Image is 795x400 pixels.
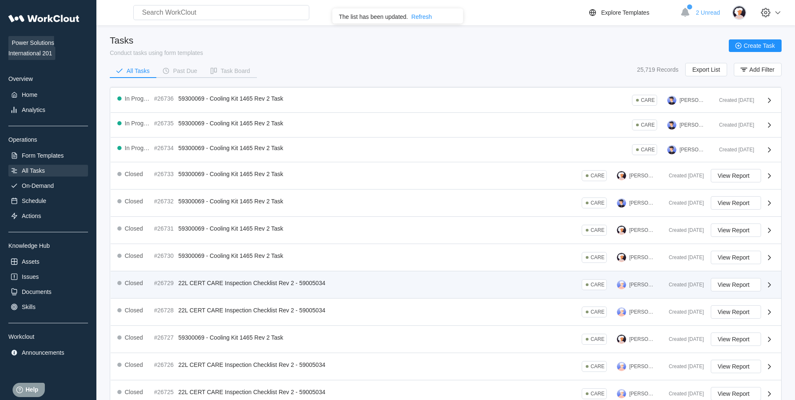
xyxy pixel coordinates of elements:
[125,307,143,314] div: Closed
[711,196,761,210] button: View Report
[110,35,203,46] div: Tasks
[154,198,175,205] div: #26732
[154,145,175,151] div: #26734
[154,120,175,127] div: #26735
[179,171,283,177] span: 59300069 - Cooling Kit 1465 Rev 2 Task
[111,113,781,138] a: In Progress#2673559300069 - Cooling Kit 1465 Rev 2 TaskCARE[PERSON_NAME]Created [DATE]
[221,68,250,74] div: Task Board
[718,364,750,369] span: View Report
[617,198,626,208] img: user-5.png
[179,334,283,341] span: 59300069 - Cooling Kit 1465 Rev 2 Task
[125,389,143,395] div: Closed
[8,286,88,298] a: Documents
[712,97,754,103] div: Created [DATE]
[629,309,655,315] div: [PERSON_NAME]
[734,63,782,76] button: Add Filter
[125,120,151,127] div: In Progress
[179,225,283,232] span: 59300069 - Cooling Kit 1465 Rev 2 Task
[455,12,460,18] button: close
[712,147,754,153] div: Created [DATE]
[680,122,706,128] div: [PERSON_NAME]
[680,147,706,153] div: [PERSON_NAME]
[662,391,704,397] div: Created [DATE]
[662,200,704,206] div: Created [DATE]
[133,5,309,20] input: Search WorkClout
[617,226,626,235] img: user-4.png
[588,8,676,18] a: Explore Templates
[590,282,604,288] div: CARE
[125,252,143,259] div: Closed
[110,49,203,56] div: Conduct tasks using form templates
[22,304,36,310] div: Skills
[617,335,626,344] img: user-4.png
[712,122,754,128] div: Created [DATE]
[711,305,761,319] button: View Report
[111,138,781,162] a: In Progress#2673459300069 - Cooling Kit 1465 Rev 2 TaskCARE[PERSON_NAME]Created [DATE]
[718,200,750,206] span: View Report
[711,360,761,373] button: View Report
[749,67,774,73] span: Add Filter
[154,95,175,102] div: #26736
[125,145,151,151] div: In Progress
[662,282,704,288] div: Created [DATE]
[173,68,197,74] div: Past Due
[125,198,143,205] div: Closed
[8,242,88,249] div: Knowledge Hub
[125,95,151,102] div: In Progress
[629,200,655,206] div: [PERSON_NAME]
[22,213,41,219] div: Actions
[590,364,604,369] div: CARE
[125,171,143,177] div: Closed
[718,391,750,397] span: View Report
[590,200,604,206] div: CARE
[692,67,720,73] span: Export List
[179,361,326,368] span: 22L CERT CARE Inspection Checklist Rev 2 - 59005034
[8,75,88,82] div: Overview
[8,271,88,283] a: Issues
[662,227,704,233] div: Created [DATE]
[696,9,720,16] span: 2 Unread
[629,282,655,288] div: [PERSON_NAME]
[629,336,655,342] div: [PERSON_NAME]
[179,389,326,395] span: 22L CERT CARE Inspection Checklist Rev 2 - 59005034
[8,89,88,101] a: Home
[154,334,175,341] div: #26727
[111,162,781,190] a: Closed#2673359300069 - Cooling Kit 1465 Rev 2 TaskCARE[PERSON_NAME]Created [DATE]View Report
[22,258,39,265] div: Assets
[662,336,704,342] div: Created [DATE]
[111,217,781,244] a: Closed#2673159300069 - Cooling Kit 1465 Rev 2 TaskCARE[PERSON_NAME]Created [DATE]View Report
[111,299,781,326] a: Closed#2672822L CERT CARE Inspection Checklist Rev 2 - 59005034CARE[PERSON_NAME]Created [DATE]Vie...
[629,255,655,260] div: [PERSON_NAME]
[154,171,175,177] div: #26733
[590,255,604,260] div: CARE
[8,301,88,313] a: Skills
[718,336,750,342] span: View Report
[125,334,143,341] div: Closed
[617,362,626,371] img: user-3.png
[641,147,655,153] div: CARE
[8,165,88,177] a: All Tasks
[204,65,257,77] button: Task Board
[154,307,175,314] div: #26728
[8,180,88,192] a: On-Demand
[617,253,626,262] img: user-4.png
[154,225,175,232] div: #26731
[590,309,604,315] div: CARE
[22,197,46,204] div: Schedule
[179,145,283,151] span: 59300069 - Cooling Kit 1465 Rev 2 Task
[617,171,626,180] img: user-4.png
[8,104,88,116] a: Analytics
[8,195,88,207] a: Schedule
[111,244,781,271] a: Closed#2673059300069 - Cooling Kit 1465 Rev 2 TaskCARE[PERSON_NAME]Created [DATE]View Report
[127,68,150,74] div: All Tasks
[732,5,746,20] img: user-4.png
[718,173,750,179] span: View Report
[711,332,761,346] button: View Report
[179,120,283,127] span: 59300069 - Cooling Kit 1465 Rev 2 Task
[111,271,781,299] a: Closed#2672922L CERT CARE Inspection Checklist Rev 2 - 59005034CARE[PERSON_NAME]Created [DATE]Vie...
[729,39,782,52] button: Create Task
[179,280,326,286] span: 22L CERT CARE Inspection Checklist Rev 2 - 59005034
[154,361,175,368] div: #26726
[718,227,750,233] span: View Report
